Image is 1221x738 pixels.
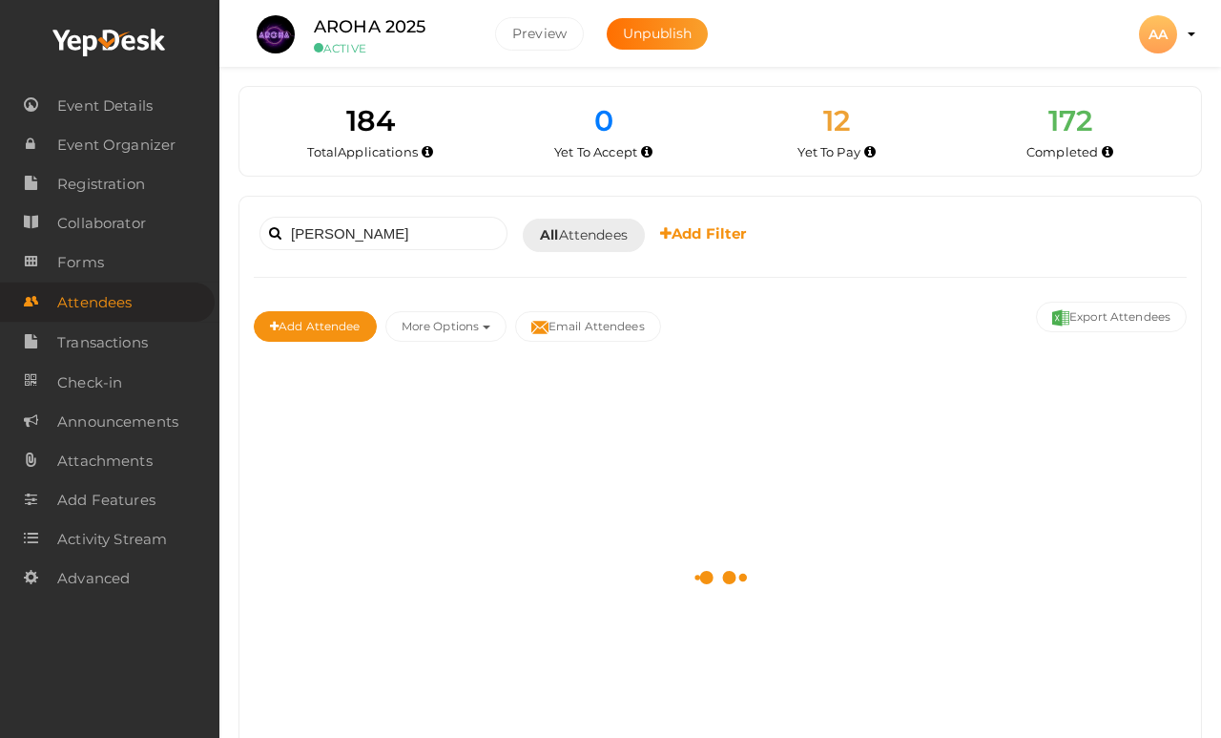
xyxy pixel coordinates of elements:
img: loading.svg [687,544,754,611]
i: Yet to be accepted by organizer [641,147,652,158]
span: Collaborator [57,204,146,242]
span: 12 [823,103,850,138]
span: 172 [1048,103,1092,138]
button: Add Attendee [254,311,377,342]
b: All [540,226,558,243]
span: Unpublish [623,25,692,42]
input: Search attendee [259,217,507,250]
span: Attachments [57,442,153,480]
img: mail-filled.svg [531,319,548,336]
span: 184 [346,103,395,138]
span: Advanced [57,559,130,598]
profile-pic: AA [1139,26,1177,43]
button: Unpublish [607,18,708,50]
button: AA [1133,14,1183,54]
span: Transactions [57,324,148,362]
span: 0 [594,103,613,138]
i: Accepted and completed payment succesfully [1102,147,1113,158]
button: Email Attendees [515,311,661,342]
span: Completed [1026,144,1098,159]
span: Yet To Accept [554,144,637,159]
span: Applications [338,144,418,159]
span: Attendees [540,225,628,245]
span: Attendees [57,284,132,322]
i: Total number of applications [422,147,433,158]
span: Event Details [57,87,153,125]
label: AROHA 2025 [314,13,425,41]
button: More Options [385,311,507,342]
small: ACTIVE [314,41,466,55]
img: UG3MQEGT_small.jpeg [257,15,295,53]
div: AA [1139,15,1177,53]
span: Event Organizer [57,126,176,164]
span: Total [307,144,417,159]
span: Announcements [57,403,178,441]
span: Forms [57,243,104,282]
span: Check-in [57,364,122,402]
b: Add Filter [660,224,747,242]
span: Add Features [57,481,155,519]
span: Activity Stream [57,520,167,559]
img: excel.svg [1052,309,1069,327]
i: Accepted by organizer and yet to make payment [864,147,876,158]
span: Yet To Pay [797,144,859,159]
span: Registration [57,165,145,203]
button: Preview [495,17,584,51]
button: Export Attendees [1036,302,1187,332]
